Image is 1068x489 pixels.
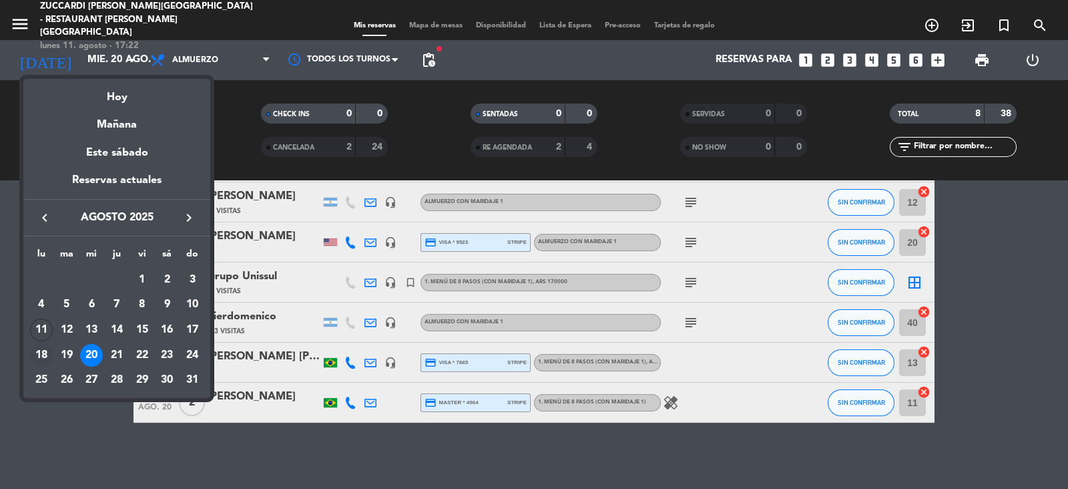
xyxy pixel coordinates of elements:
td: 8 de agosto de 2025 [129,292,155,317]
td: 14 de agosto de 2025 [104,317,129,343]
div: 3 [181,269,204,291]
td: 23 de agosto de 2025 [155,343,180,368]
th: viernes [129,247,155,267]
td: 16 de agosto de 2025 [155,317,180,343]
div: 17 [181,319,204,341]
td: 11 de agosto de 2025 [29,317,54,343]
div: 10 [181,293,204,316]
div: Reservas actuales [23,172,210,199]
button: keyboard_arrow_right [177,209,201,226]
div: 4 [30,293,53,316]
div: 15 [131,319,154,341]
th: jueves [104,247,129,267]
td: 28 de agosto de 2025 [104,367,129,393]
i: keyboard_arrow_left [37,210,53,226]
div: 16 [156,319,178,341]
td: 9 de agosto de 2025 [155,292,180,317]
td: AGO. [29,267,129,293]
th: miércoles [79,247,104,267]
div: 14 [105,319,128,341]
div: Mañana [23,106,210,134]
td: 13 de agosto de 2025 [79,317,104,343]
div: 2 [156,269,178,291]
div: 5 [55,293,78,316]
td: 31 de agosto de 2025 [180,367,205,393]
div: Este sábado [23,134,210,172]
i: keyboard_arrow_right [181,210,197,226]
div: 20 [80,344,103,367]
td: 19 de agosto de 2025 [54,343,79,368]
th: domingo [180,247,205,267]
button: keyboard_arrow_left [33,209,57,226]
td: 3 de agosto de 2025 [180,267,205,293]
td: 21 de agosto de 2025 [104,343,129,368]
div: 9 [156,293,178,316]
div: 6 [80,293,103,316]
td: 15 de agosto de 2025 [129,317,155,343]
td: 17 de agosto de 2025 [180,317,205,343]
div: 11 [30,319,53,341]
div: 13 [80,319,103,341]
td: 27 de agosto de 2025 [79,367,104,393]
div: 24 [181,344,204,367]
div: 18 [30,344,53,367]
td: 29 de agosto de 2025 [129,367,155,393]
td: 20 de agosto de 2025 [79,343,104,368]
td: 26 de agosto de 2025 [54,367,79,393]
td: 24 de agosto de 2025 [180,343,205,368]
th: lunes [29,247,54,267]
div: 8 [131,293,154,316]
div: 1 [131,269,154,291]
div: 21 [105,344,128,367]
span: agosto 2025 [57,209,177,226]
div: 27 [80,369,103,391]
div: 23 [156,344,178,367]
td: 22 de agosto de 2025 [129,343,155,368]
div: 7 [105,293,128,316]
td: 12 de agosto de 2025 [54,317,79,343]
td: 1 de agosto de 2025 [129,267,155,293]
td: 10 de agosto de 2025 [180,292,205,317]
div: 25 [30,369,53,391]
td: 6 de agosto de 2025 [79,292,104,317]
div: 22 [131,344,154,367]
div: Hoy [23,79,210,106]
th: sábado [155,247,180,267]
td: 18 de agosto de 2025 [29,343,54,368]
td: 30 de agosto de 2025 [155,367,180,393]
div: 26 [55,369,78,391]
td: 5 de agosto de 2025 [54,292,79,317]
td: 25 de agosto de 2025 [29,367,54,393]
td: 7 de agosto de 2025 [104,292,129,317]
div: 12 [55,319,78,341]
td: 4 de agosto de 2025 [29,292,54,317]
td: 2 de agosto de 2025 [155,267,180,293]
div: 29 [131,369,154,391]
div: 28 [105,369,128,391]
th: martes [54,247,79,267]
div: 30 [156,369,178,391]
div: 19 [55,344,78,367]
div: 31 [181,369,204,391]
